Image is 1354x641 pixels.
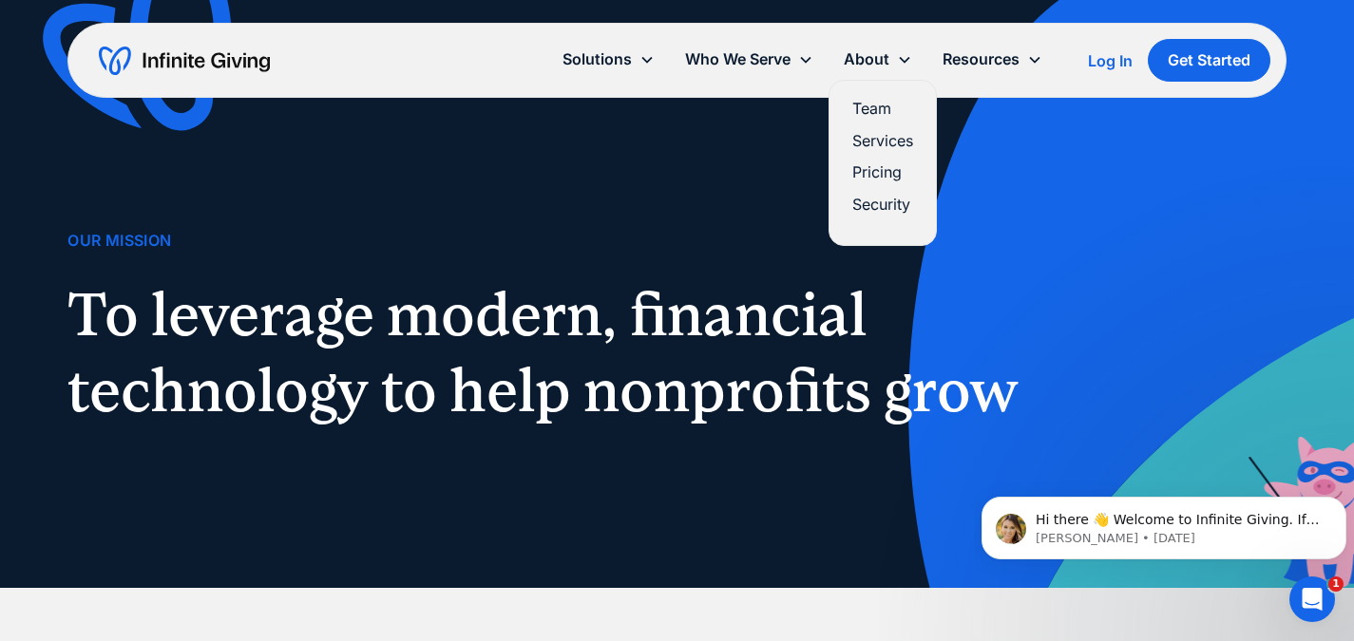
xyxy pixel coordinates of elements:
iframe: Intercom live chat [1289,576,1335,622]
nav: About [829,80,937,246]
div: Who We Serve [670,39,829,80]
iframe: Intercom notifications message [974,457,1354,590]
a: home [99,46,270,76]
div: About [829,39,927,80]
div: Our Mission [67,228,171,254]
a: Pricing [852,160,913,185]
div: Resources [927,39,1058,80]
div: Resources [943,47,1020,72]
span: 1 [1328,576,1344,592]
a: Security [852,192,913,217]
div: About [844,47,889,72]
a: Log In [1088,49,1133,72]
div: Who We Serve [685,47,791,72]
div: Solutions [563,47,632,72]
h1: To leverage modern, financial technology to help nonprofits grow [67,276,1040,428]
div: Log In [1088,53,1133,68]
div: Solutions [547,39,670,80]
a: Get Started [1148,39,1270,82]
a: Services [852,128,913,154]
a: Team [852,96,913,122]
